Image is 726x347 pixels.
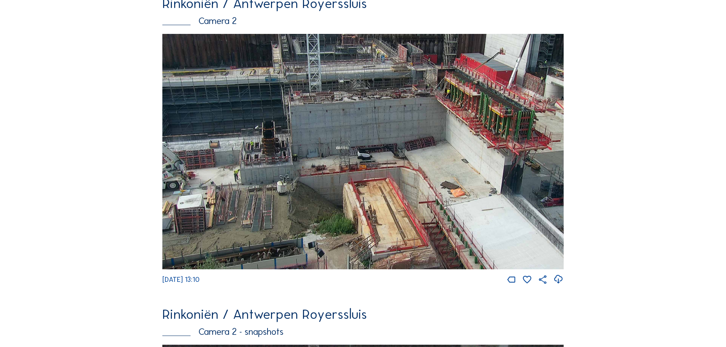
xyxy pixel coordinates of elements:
[162,307,564,321] div: Rinkoniën / Antwerpen Royerssluis
[162,16,564,26] div: Camera 2
[162,275,200,284] span: [DATE] 13:10
[162,327,564,337] div: Camera 2 - snapshots
[162,34,564,269] img: Image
